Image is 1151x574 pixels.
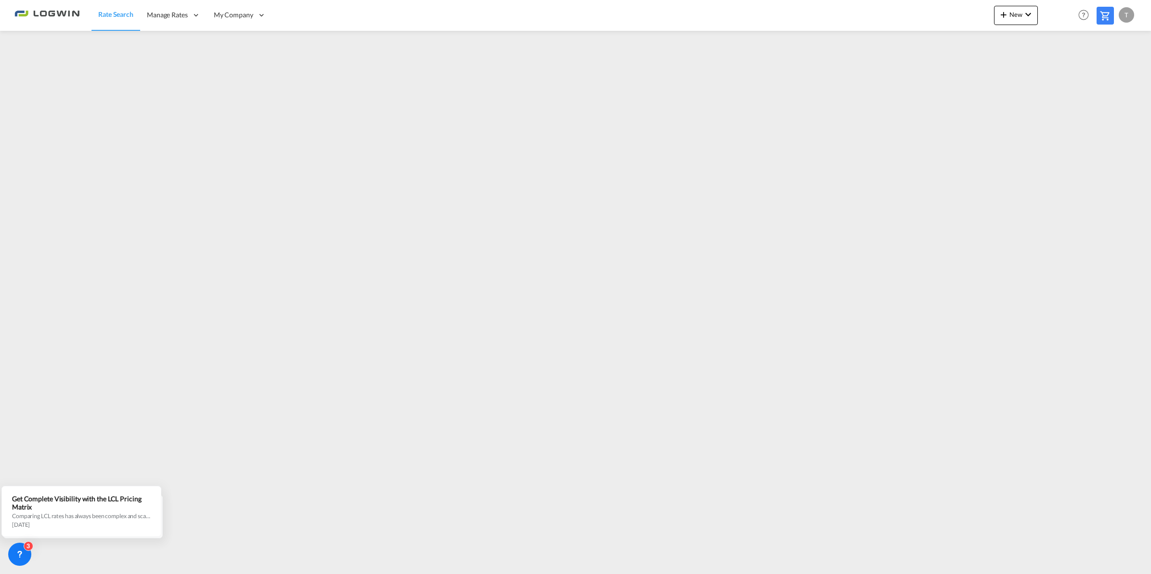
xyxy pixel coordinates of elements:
[1075,7,1092,23] span: Help
[1119,7,1134,23] div: T
[214,10,253,20] span: My Company
[1075,7,1097,24] div: Help
[98,10,133,18] span: Rate Search
[14,4,79,26] img: 2761ae10d95411efa20a1f5e0282d2d7.png
[994,6,1038,25] button: icon-plus 400-fgNewicon-chevron-down
[998,11,1034,18] span: New
[1022,9,1034,20] md-icon: icon-chevron-down
[147,10,188,20] span: Manage Rates
[998,9,1009,20] md-icon: icon-plus 400-fg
